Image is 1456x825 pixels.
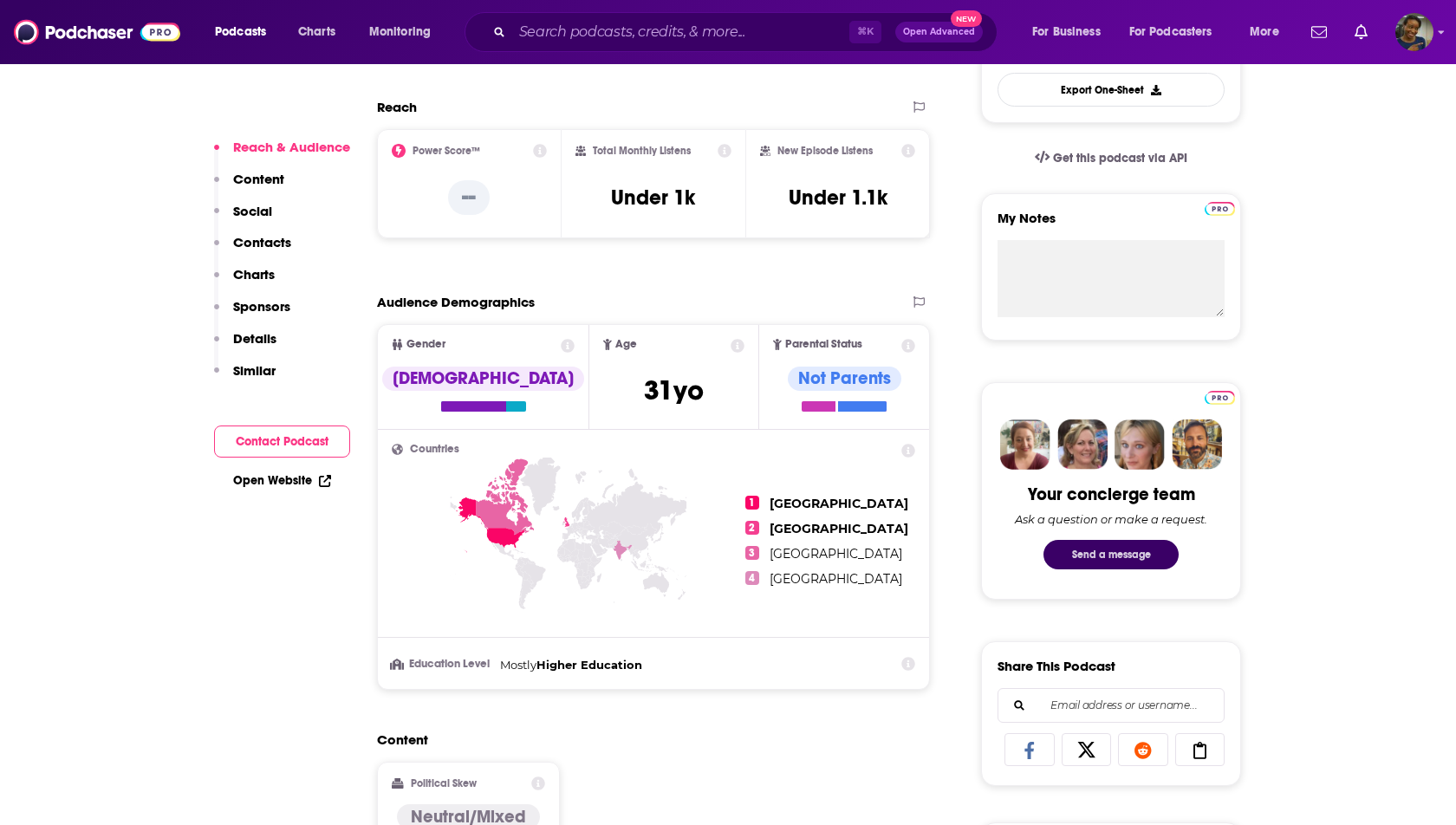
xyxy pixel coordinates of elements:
[233,234,291,250] p: Contacts
[233,298,290,315] p: Sponsors
[770,496,908,511] span: [GEOGRAPHIC_DATA]
[512,18,849,46] input: Search podcasts, credits, & more...
[1012,689,1210,722] input: Email address or username...
[1205,199,1235,216] a: Pro website
[377,99,417,115] h2: Reach
[1020,18,1122,46] button: open menu
[214,171,284,203] button: Content
[1021,137,1201,179] a: Get this podcast via API
[233,266,275,283] p: Charts
[298,20,335,44] span: Charts
[1053,151,1187,166] span: Get this podcast via API
[413,145,480,157] h2: Power Score™
[1395,13,1433,51] span: Logged in as sabrinajohnson
[287,18,346,46] a: Charts
[369,20,431,44] span: Monitoring
[233,473,331,488] a: Open Website
[998,73,1225,107] button: Export One-Sheet
[14,16,180,49] img: Podchaser - Follow, Share and Rate Podcasts
[903,28,975,36] span: Open Advanced
[1115,419,1165,470] img: Jules Profile
[214,139,350,171] button: Reach & Audience
[377,731,916,748] h2: Content
[745,496,759,510] span: 1
[377,294,535,310] h2: Audience Demographics
[745,546,759,560] span: 3
[233,362,276,379] p: Similar
[233,203,272,219] p: Social
[1028,484,1195,505] div: Your concierge team
[785,339,862,350] span: Parental Status
[382,367,584,391] div: [DEMOGRAPHIC_DATA]
[392,659,493,670] h3: Education Level
[357,18,453,46] button: open menu
[1032,20,1101,44] span: For Business
[214,266,275,298] button: Charts
[214,362,276,394] button: Similar
[536,658,642,672] span: Higher Education
[1205,202,1235,216] img: Podchaser Pro
[951,10,982,27] span: New
[770,521,908,536] span: [GEOGRAPHIC_DATA]
[998,210,1225,240] label: My Notes
[611,185,695,211] h3: Under 1k
[1057,419,1108,470] img: Barbara Profile
[770,546,902,562] span: [GEOGRAPHIC_DATA]
[1118,733,1168,766] a: Share on Reddit
[1129,20,1212,44] span: For Podcasters
[1348,17,1375,47] a: Show notifications dropdown
[998,688,1225,723] div: Search followers
[203,18,289,46] button: open menu
[410,444,459,455] span: Countries
[1205,391,1235,405] img: Podchaser Pro
[1000,419,1050,470] img: Sydney Profile
[500,658,536,672] span: Mostly
[1043,540,1179,569] button: Send a message
[1118,18,1238,46] button: open menu
[233,171,284,187] p: Content
[214,234,291,266] button: Contacts
[215,20,266,44] span: Podcasts
[895,22,983,42] button: Open AdvancedNew
[214,298,290,330] button: Sponsors
[1250,20,1279,44] span: More
[593,145,691,157] h2: Total Monthly Listens
[1205,388,1235,405] a: Pro website
[214,425,350,458] button: Contact Podcast
[1395,13,1433,51] img: User Profile
[615,339,637,350] span: Age
[745,521,759,535] span: 2
[644,374,704,407] span: 31 yo
[788,367,901,391] div: Not Parents
[1172,419,1222,470] img: Jon Profile
[1395,13,1433,51] button: Show profile menu
[777,145,873,157] h2: New Episode Listens
[745,571,759,585] span: 4
[789,185,887,211] h3: Under 1.1k
[1304,17,1334,47] a: Show notifications dropdown
[233,139,350,155] p: Reach & Audience
[406,339,445,350] span: Gender
[1004,733,1055,766] a: Share on Facebook
[1175,733,1225,766] a: Copy Link
[214,330,276,362] button: Details
[1238,18,1301,46] button: open menu
[214,203,272,235] button: Social
[849,21,881,43] span: ⌘ K
[998,658,1115,674] h3: Share This Podcast
[481,12,1014,52] div: Search podcasts, credits, & more...
[770,571,902,587] span: [GEOGRAPHIC_DATA]
[1015,512,1207,526] div: Ask a question or make a request.
[1062,733,1112,766] a: Share on X/Twitter
[448,180,490,215] p: --
[233,330,276,347] p: Details
[411,777,477,789] h2: Political Skew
